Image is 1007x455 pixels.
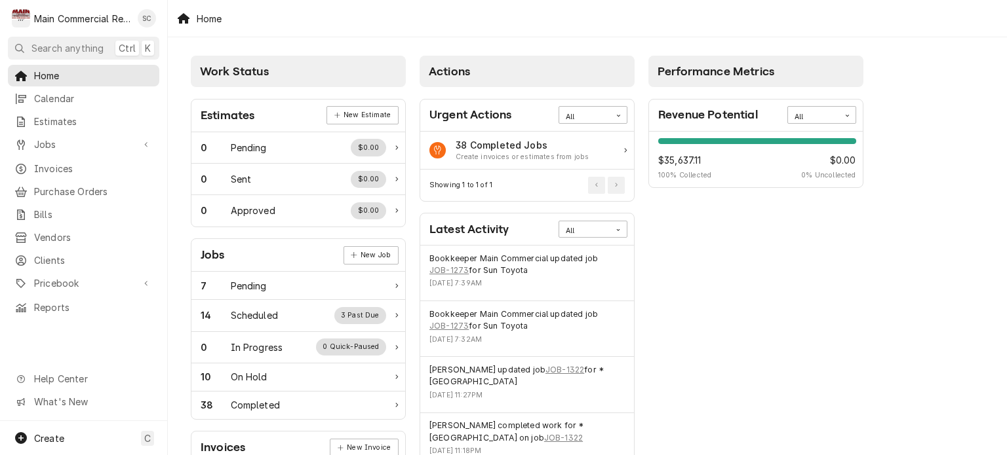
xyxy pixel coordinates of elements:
div: Work Status Count [201,172,231,186]
div: Current Page Details [429,180,492,191]
div: Work Status [191,332,405,363]
a: JOB-1322 [545,364,584,376]
span: 0 % Uncollected [801,170,856,181]
a: Work Status [191,363,405,391]
div: Event String [429,364,625,388]
div: Card Data [420,132,634,170]
div: All [795,112,833,122]
div: Card Column Content [648,87,863,225]
div: M [12,9,30,27]
div: Card Link Button [344,246,399,264]
span: Ctrl [119,41,136,55]
span: $35,637.11 [658,153,711,167]
span: Reports [34,300,153,314]
span: C [144,431,151,445]
a: Calendar [8,88,159,109]
div: Event Details [429,364,625,405]
a: Work Status [191,164,405,195]
div: Action Item Suggestion [456,152,589,162]
div: Work Status Count [201,204,231,217]
button: Go to Next Page [608,177,625,194]
div: Card Footer: Pagination [420,170,634,200]
a: JOB-1273 [429,320,469,332]
div: Card Title [201,246,225,264]
div: Card Header [191,100,405,132]
a: Work Status [191,391,405,419]
div: Card Title [429,221,509,238]
div: Card Data [191,272,405,419]
div: Sharon Campbell's Avatar [138,9,156,27]
span: Clients [34,253,153,267]
div: Event String [429,308,625,333]
div: Event String [429,253,625,277]
div: Work Status [191,272,405,300]
div: Card Data [649,132,863,188]
div: Work Status Count [201,340,231,354]
span: Work Status [200,65,269,78]
div: Work Status Count [201,308,231,322]
div: Work Status Title [231,279,267,293]
div: Work Status Title [231,308,278,322]
a: Work Status [191,132,405,164]
div: Work Status Count [201,279,231,293]
div: Revenue Potential Collected [801,153,856,181]
div: Card Column Header [648,56,863,87]
div: Work Status Count [201,398,231,412]
a: Go to Jobs [8,134,159,155]
div: Action Item Title [456,138,589,152]
div: Work Status Title [231,141,267,155]
div: Work Status Title [231,398,280,412]
div: All [566,226,604,236]
a: New Estimate [326,106,398,124]
a: Bills [8,204,159,225]
span: Home [34,69,153,82]
a: Go to What's New [8,391,159,412]
div: Card: Estimates [191,99,406,227]
div: Card Title [429,106,511,124]
div: Card Data [191,132,405,227]
div: Work Status Supplemental Data [334,307,387,324]
div: Event Timestamp [429,390,625,401]
div: All [566,112,604,122]
div: Card Header [420,100,634,132]
div: Work Status Title [231,172,252,186]
div: Card Link Button [326,106,398,124]
div: Card Data Filter Control [559,221,627,238]
a: Clients [8,249,159,271]
div: Event Details [429,253,625,294]
span: Vendors [34,230,153,244]
div: Card: Jobs [191,238,406,420]
button: Go to Previous Page [588,177,605,194]
span: $0.00 [801,153,856,167]
div: Revenue Potential Collected [658,153,711,181]
div: Event Timestamp [429,278,625,289]
a: Go to Help Center [8,368,159,390]
a: JOB-1322 [544,432,583,444]
a: Reports [8,297,159,318]
div: Work Status Title [231,340,283,354]
div: Event Timestamp [429,335,625,345]
div: Pagination Controls [586,177,625,194]
a: Action Item [420,132,634,170]
a: Purchase Orders [8,181,159,202]
a: Home [8,65,159,86]
a: New Job [344,246,399,264]
a: Go to Pricebook [8,272,159,294]
div: Work Status Title [231,370,267,384]
a: Work Status [191,300,405,331]
span: Purchase Orders [34,185,153,198]
div: Event Details [429,308,625,350]
a: Work Status [191,195,405,226]
div: Main Commercial Refrigeration Service's Avatar [12,9,30,27]
div: Event [420,357,634,412]
span: Help Center [34,372,151,386]
span: Search anything [31,41,104,55]
div: Card: Urgent Actions [420,99,635,202]
span: Create [34,433,64,444]
span: Invoices [34,162,153,175]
